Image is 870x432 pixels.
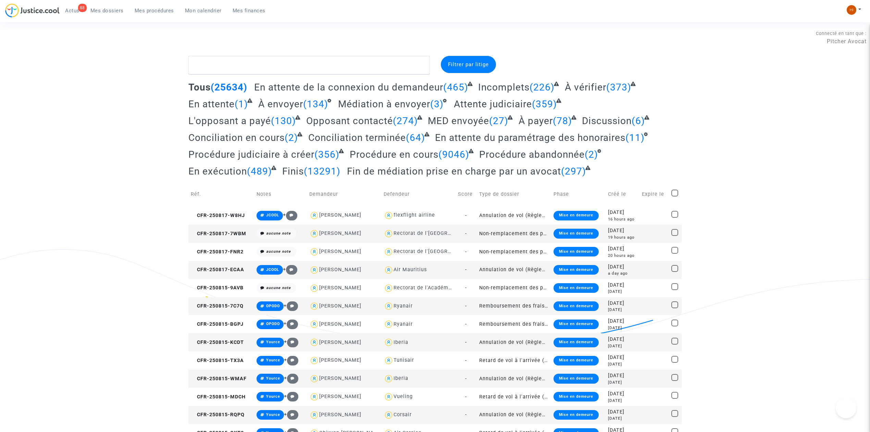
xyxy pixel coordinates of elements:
div: Rectorat de l'[GEOGRAPHIC_DATA] [394,249,481,254]
img: icon-user.svg [384,265,394,275]
img: icon-user.svg [309,337,319,347]
a: Mes procédures [129,5,179,16]
td: Phase [551,182,606,206]
img: icon-user.svg [384,301,394,311]
span: Finis [282,166,304,177]
span: (489) [247,166,272,177]
span: Conciliation en cours [188,132,285,143]
div: flexflight airline [394,212,435,218]
i: aucune note [266,231,291,236]
span: + [283,212,298,218]
span: CFR-250815-WMAF [191,376,247,382]
span: CFR-250817-ECAA [191,267,244,273]
div: [DATE] [608,317,637,325]
span: - [465,285,467,291]
img: icon-user.svg [384,211,394,220]
img: icon-user.svg [384,337,394,347]
div: Ryanair [394,321,413,327]
img: icon-user.svg [309,301,319,311]
span: Médiation à envoyer [338,98,430,110]
div: [DATE] [608,398,637,404]
span: - [465,412,467,418]
span: - [465,213,467,218]
td: Non-remplacement des professeurs/enseignants absents [477,279,551,297]
div: 88 [78,4,87,12]
span: (356) [314,149,339,160]
td: Retard de vol à l'arrivée (Règlement CE n°261/2004) [477,388,551,406]
div: [PERSON_NAME] [319,212,361,218]
span: Connecté en tant que : [816,31,867,36]
img: jc-logo.svg [5,3,60,17]
img: icon-user.svg [309,265,319,275]
div: Iberia [394,375,408,381]
span: Tous [188,82,211,93]
div: Iberia [394,339,408,345]
div: Mise en demeure [554,211,599,220]
img: icon-user.svg [309,319,319,329]
span: - [465,303,467,309]
div: Ryanair [394,303,413,309]
span: + [284,339,299,345]
span: En exécution [188,166,247,177]
span: En attente du paramétrage des honoraires [435,132,625,143]
span: (27) [489,115,508,127]
td: Score [456,182,477,206]
span: CFR-250815-9AVB [191,285,244,291]
span: Yource [266,340,280,344]
span: (226) [530,82,555,93]
div: [PERSON_NAME] [319,357,361,363]
img: icon-user.svg [384,283,394,293]
span: (9046) [438,149,469,160]
span: (64) [406,132,425,143]
span: Fin de médiation prise en charge par un avocat [347,166,561,177]
td: Créé le [606,182,640,206]
span: (2) [585,149,598,160]
span: En attente de la connexion du demandeur [254,82,443,93]
span: - [465,321,467,327]
a: Mon calendrier [179,5,227,16]
span: Incomplets [478,82,530,93]
div: [DATE] [608,343,637,349]
div: [DATE] [608,416,637,421]
img: icon-user.svg [309,211,319,220]
td: Annulation de vol (Règlement CE n°261/2004) [477,261,551,279]
span: Yource [266,394,280,399]
td: Remboursement des frais d'impression de la carte d'embarquement [477,297,551,315]
span: Mes finances [233,8,265,14]
div: [DATE] [608,361,637,367]
span: À payer [519,115,553,127]
div: [PERSON_NAME] [319,375,361,381]
img: icon-user.svg [309,374,319,384]
span: + [284,393,299,399]
span: (25634) [211,82,247,93]
span: (134) [303,98,328,110]
span: Yource [266,376,280,381]
div: [DATE] [608,336,637,343]
td: Non-remplacement des professeurs/enseignants absents [477,225,551,243]
span: (2) [285,132,298,143]
div: [DATE] [608,263,637,271]
div: Mise en demeure [554,265,599,275]
span: Discussion [582,115,632,127]
span: + [284,321,298,326]
span: OPODO [266,304,280,308]
div: Rectorat de l'[GEOGRAPHIC_DATA] [394,230,481,236]
span: (11) [625,132,645,143]
td: Réf. [188,182,254,206]
span: - [465,358,467,363]
a: Mes dossiers [85,5,129,16]
span: CFR-250817-FNR2 [191,249,244,255]
span: (130) [271,115,296,127]
span: (297) [561,166,586,177]
img: icon-user.svg [384,229,394,239]
img: fc99b196863ffcca57bb8fe2645aafd9 [847,5,856,15]
div: 20 hours ago [608,253,637,259]
img: icon-user.svg [309,392,319,402]
span: + [284,411,299,417]
span: Procédure judiciaire à créer [188,149,314,160]
div: Mise en demeure [554,410,599,420]
div: Corsair [394,412,412,418]
span: CFR-250815-KCDT [191,339,244,345]
td: Remboursement des frais d'impression de la carte d'embarquement [477,315,551,333]
span: Attente judiciaire [454,98,532,110]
